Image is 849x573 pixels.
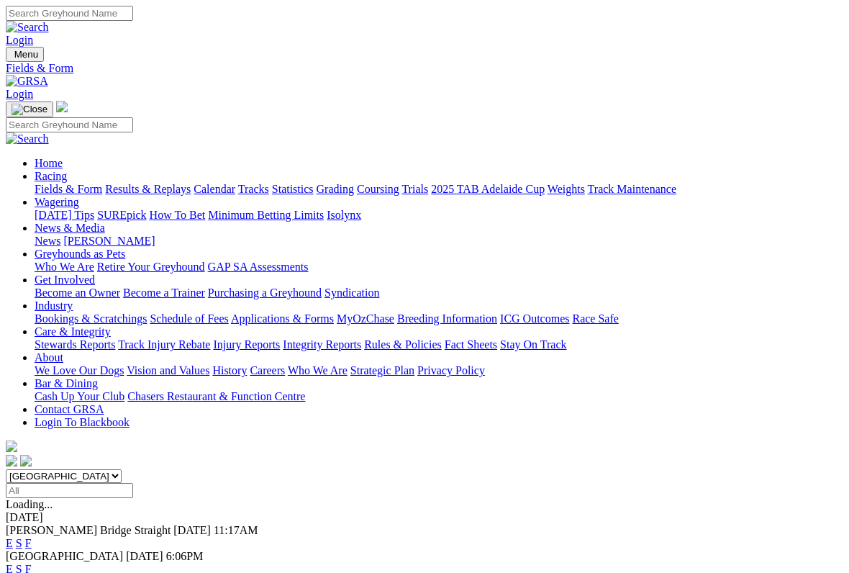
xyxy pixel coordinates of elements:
[35,299,73,312] a: Industry
[194,183,235,195] a: Calendar
[35,274,95,286] a: Get Involved
[35,235,60,247] a: News
[35,286,120,299] a: Become an Owner
[127,364,209,376] a: Vision and Values
[208,261,309,273] a: GAP SA Assessments
[6,524,171,536] span: [PERSON_NAME] Bridge Straight
[35,183,843,196] div: Racing
[6,88,33,100] a: Login
[208,209,324,221] a: Minimum Betting Limits
[14,49,38,60] span: Menu
[357,183,399,195] a: Coursing
[56,101,68,112] img: logo-grsa-white.png
[35,364,843,377] div: About
[97,261,205,273] a: Retire Your Greyhound
[6,62,843,75] a: Fields & Form
[25,537,32,549] a: F
[588,183,676,195] a: Track Maintenance
[35,312,147,325] a: Bookings & Scratchings
[231,312,334,325] a: Applications & Forms
[35,222,105,234] a: News & Media
[35,235,843,248] div: News & Media
[324,286,379,299] a: Syndication
[272,183,314,195] a: Statistics
[35,338,115,351] a: Stewards Reports
[6,537,13,549] a: E
[212,364,247,376] a: History
[35,390,843,403] div: Bar & Dining
[364,338,442,351] a: Rules & Policies
[6,132,49,145] img: Search
[337,312,394,325] a: MyOzChase
[63,235,155,247] a: [PERSON_NAME]
[150,209,206,221] a: How To Bet
[35,209,94,221] a: [DATE] Tips
[6,455,17,466] img: facebook.svg
[35,416,130,428] a: Login To Blackbook
[12,104,47,115] img: Close
[445,338,497,351] a: Fact Sheets
[500,338,566,351] a: Stay On Track
[127,390,305,402] a: Chasers Restaurant & Function Centre
[35,403,104,415] a: Contact GRSA
[6,6,133,21] input: Search
[238,183,269,195] a: Tracks
[35,312,843,325] div: Industry
[35,261,94,273] a: Who We Are
[20,455,32,466] img: twitter.svg
[288,364,348,376] a: Who We Are
[548,183,585,195] a: Weights
[35,248,125,260] a: Greyhounds as Pets
[327,209,361,221] a: Isolynx
[401,183,428,195] a: Trials
[431,183,545,195] a: 2025 TAB Adelaide Cup
[214,524,258,536] span: 11:17AM
[6,47,44,62] button: Toggle navigation
[123,286,205,299] a: Become a Trainer
[6,550,123,562] span: [GEOGRAPHIC_DATA]
[6,75,48,88] img: GRSA
[35,170,67,182] a: Racing
[35,377,98,389] a: Bar & Dining
[572,312,618,325] a: Race Safe
[35,325,111,338] a: Care & Integrity
[6,483,133,498] input: Select date
[350,364,414,376] a: Strategic Plan
[35,157,63,169] a: Home
[6,101,53,117] button: Toggle navigation
[6,441,17,452] img: logo-grsa-white.png
[35,196,79,208] a: Wagering
[150,312,228,325] a: Schedule of Fees
[213,338,280,351] a: Injury Reports
[166,550,204,562] span: 6:06PM
[126,550,163,562] span: [DATE]
[35,338,843,351] div: Care & Integrity
[118,338,210,351] a: Track Injury Rebate
[6,21,49,34] img: Search
[283,338,361,351] a: Integrity Reports
[208,286,322,299] a: Purchasing a Greyhound
[35,209,843,222] div: Wagering
[500,312,569,325] a: ICG Outcomes
[6,511,843,524] div: [DATE]
[6,498,53,510] span: Loading...
[16,537,22,549] a: S
[250,364,285,376] a: Careers
[35,261,843,274] div: Greyhounds as Pets
[6,34,33,46] a: Login
[417,364,485,376] a: Privacy Policy
[6,117,133,132] input: Search
[35,183,102,195] a: Fields & Form
[97,209,146,221] a: SUREpick
[105,183,191,195] a: Results & Replays
[35,364,124,376] a: We Love Our Dogs
[35,286,843,299] div: Get Involved
[317,183,354,195] a: Grading
[173,524,211,536] span: [DATE]
[35,390,124,402] a: Cash Up Your Club
[397,312,497,325] a: Breeding Information
[35,351,63,364] a: About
